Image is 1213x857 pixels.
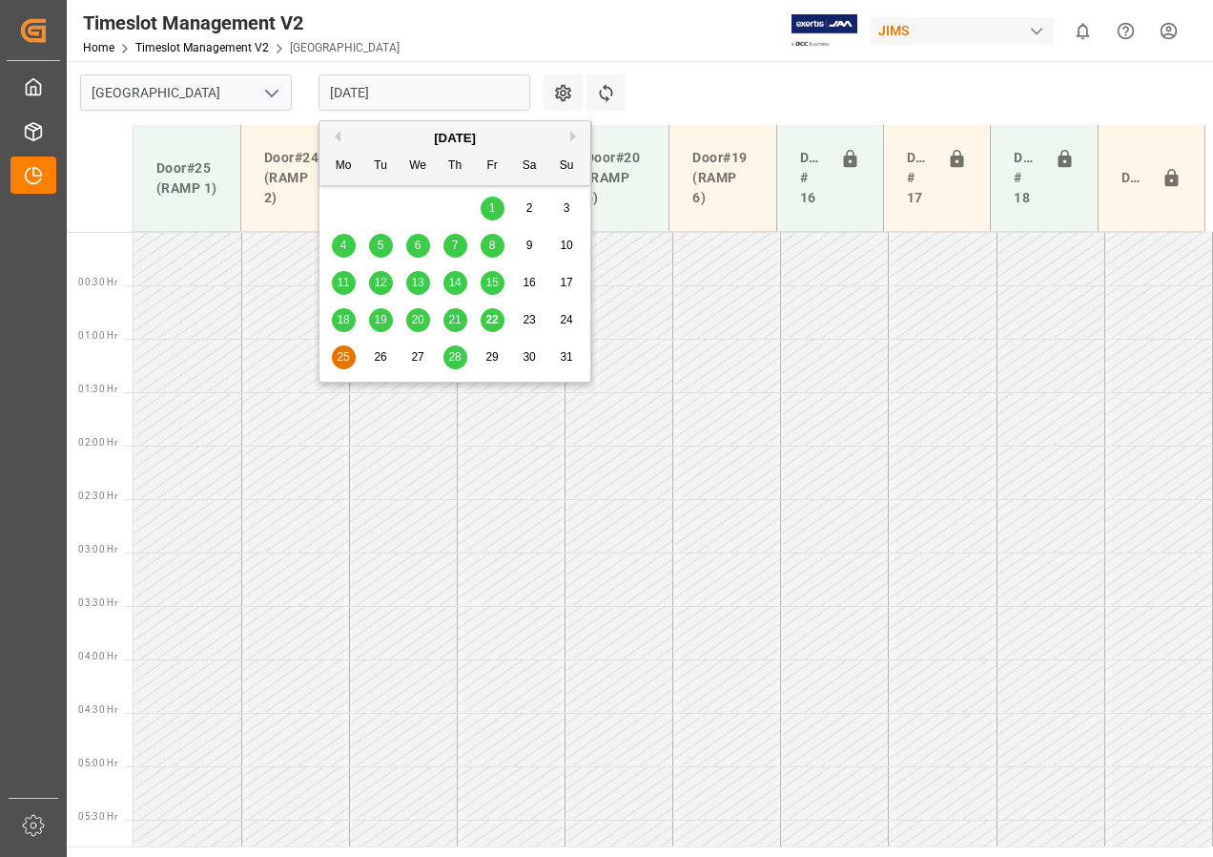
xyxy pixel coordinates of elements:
span: 23 [523,313,535,326]
span: 5 [378,239,384,252]
div: Choose Sunday, August 3rd, 2025 [555,197,579,220]
div: Tu [369,155,393,178]
div: Door#19 (RAMP 6) [685,140,760,216]
div: Choose Wednesday, August 6th, 2025 [406,234,430,258]
input: Type to search/select [80,74,292,111]
span: 22 [485,313,498,326]
span: 05:00 Hr [78,758,117,768]
div: [DATE] [319,129,590,148]
span: 05:30 Hr [78,811,117,822]
div: Choose Tuesday, August 26th, 2025 [369,345,393,369]
div: Choose Saturday, August 2nd, 2025 [518,197,542,220]
span: 27 [411,350,423,364]
span: 17 [560,276,572,289]
button: open menu [257,78,285,108]
span: 30 [523,350,535,364]
span: 24 [560,313,572,326]
div: Mo [332,155,356,178]
span: 25 [337,350,349,364]
div: Choose Sunday, August 10th, 2025 [555,234,579,258]
div: Choose Thursday, August 7th, 2025 [443,234,467,258]
button: Next Month [570,131,582,142]
button: Previous Month [329,131,340,142]
span: 2 [526,201,533,215]
div: Door#23 [1114,160,1154,197]
button: show 0 new notifications [1061,10,1104,52]
span: 04:30 Hr [78,704,117,715]
div: Choose Tuesday, August 5th, 2025 [369,234,393,258]
div: Choose Wednesday, August 20th, 2025 [406,308,430,332]
span: 29 [485,350,498,364]
a: Home [83,41,114,54]
div: Choose Sunday, August 17th, 2025 [555,271,579,295]
span: 16 [523,276,535,289]
div: Choose Friday, August 29th, 2025 [481,345,504,369]
div: Choose Saturday, August 16th, 2025 [518,271,542,295]
div: Choose Monday, August 25th, 2025 [332,345,356,369]
div: Choose Friday, August 15th, 2025 [481,271,504,295]
span: 6 [415,239,421,252]
span: 12 [374,276,386,289]
button: JIMS [871,12,1061,49]
span: 8 [489,239,496,252]
span: 18 [337,313,349,326]
span: 10 [560,239,572,252]
div: Choose Sunday, August 31st, 2025 [555,345,579,369]
div: Fr [481,155,504,178]
div: Choose Friday, August 1st, 2025 [481,197,504,220]
span: 21 [448,313,461,326]
span: 03:00 Hr [78,544,117,554]
span: 26 [374,350,386,364]
span: 00:30 Hr [78,277,117,287]
div: Choose Thursday, August 28th, 2025 [443,345,467,369]
button: Help Center [1104,10,1147,52]
div: Choose Wednesday, August 27th, 2025 [406,345,430,369]
span: 19 [374,313,386,326]
div: Choose Sunday, August 24th, 2025 [555,308,579,332]
span: 4 [340,239,347,252]
span: 31 [560,350,572,364]
span: 15 [485,276,498,289]
div: Choose Wednesday, August 13th, 2025 [406,271,430,295]
input: DD-MM-YYYY [319,74,530,111]
div: JIMS [871,17,1054,45]
span: 01:00 Hr [78,330,117,341]
div: Choose Monday, August 18th, 2025 [332,308,356,332]
div: Timeslot Management V2 [83,9,400,37]
span: 7 [452,239,459,252]
span: 3 [564,201,570,215]
div: Choose Tuesday, August 12th, 2025 [369,271,393,295]
div: Choose Monday, August 4th, 2025 [332,234,356,258]
span: 02:00 Hr [78,437,117,448]
span: 03:30 Hr [78,597,117,608]
span: 1 [489,201,496,215]
div: Door#25 (RAMP 1) [149,151,225,206]
div: month 2025-08 [325,190,586,376]
div: Choose Thursday, August 21st, 2025 [443,308,467,332]
span: 13 [411,276,423,289]
div: Choose Saturday, August 23rd, 2025 [518,308,542,332]
img: Exertis%20JAM%20-%20Email%20Logo.jpg_1722504956.jpg [792,14,857,48]
span: 11 [337,276,349,289]
a: Timeslot Management V2 [135,41,269,54]
span: 04:00 Hr [78,651,117,661]
span: 20 [411,313,423,326]
div: Choose Friday, August 8th, 2025 [481,234,504,258]
div: Choose Monday, August 11th, 2025 [332,271,356,295]
div: Sa [518,155,542,178]
div: Door#24 (RAMP 2) [257,140,332,216]
span: 14 [448,276,461,289]
div: Choose Tuesday, August 19th, 2025 [369,308,393,332]
span: 01:30 Hr [78,384,117,394]
div: Doors # 16 [792,140,833,216]
div: Choose Friday, August 22nd, 2025 [481,308,504,332]
div: Th [443,155,467,178]
div: Choose Saturday, August 30th, 2025 [518,345,542,369]
span: 9 [526,239,533,252]
div: Door#20 (RAMP 5) [578,140,653,216]
div: Choose Saturday, August 9th, 2025 [518,234,542,258]
span: 28 [448,350,461,364]
div: We [406,155,430,178]
span: 02:30 Hr [78,491,117,501]
div: Doors # 18 [1006,140,1046,216]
